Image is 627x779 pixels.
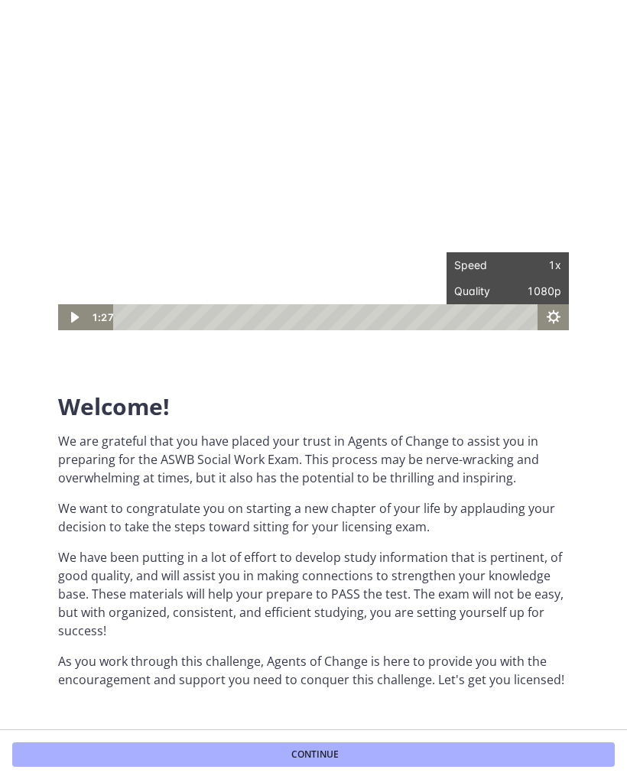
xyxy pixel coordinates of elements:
span: Quality [396,235,450,261]
button: Speed1x [388,209,511,235]
span: Continue [291,748,339,761]
button: Hide settings menu [480,261,511,287]
span: 1x [450,209,503,235]
p: We want to congratulate you on starting a new chapter of your life by applauding your decision to... [58,499,569,536]
button: Quality1080p [388,235,511,261]
p: We are grateful that you have placed your trust in Agents of Change to assist you in preparing fo... [58,432,569,487]
button: Continue [12,742,615,767]
p: As you work through this challenge, Agents of Change is here to provide you with the encouragemen... [58,652,569,689]
div: Playbar [67,261,473,287]
span: Speed [396,209,450,235]
span: Welcome! [58,391,170,422]
p: We have been putting in a lot of effort to develop study information that is pertinent, of good q... [58,548,569,640]
span: 1080p [450,235,503,261]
